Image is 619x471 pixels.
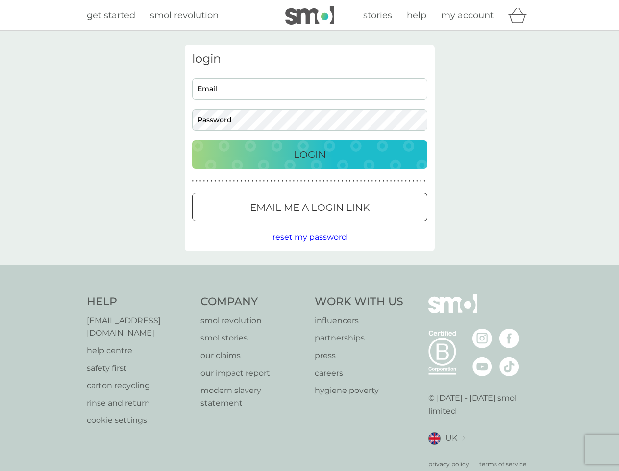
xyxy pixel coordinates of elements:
[192,193,427,221] button: Email me a login link
[349,179,351,183] p: ●
[315,314,403,327] a: influencers
[338,179,340,183] p: ●
[412,179,414,183] p: ●
[428,432,441,445] img: UK flag
[499,357,519,376] img: visit the smol Tiktok page
[304,179,306,183] p: ●
[297,179,298,183] p: ●
[150,10,219,21] span: smol revolution
[405,179,407,183] p: ●
[441,8,494,23] a: my account
[407,10,426,21] span: help
[379,179,381,183] p: ●
[196,179,198,183] p: ●
[255,179,257,183] p: ●
[322,179,324,183] p: ●
[87,10,135,21] span: get started
[218,179,220,183] p: ●
[334,179,336,183] p: ●
[375,179,377,183] p: ●
[222,179,224,183] p: ●
[267,179,269,183] p: ●
[479,459,526,469] p: terms of service
[192,179,194,183] p: ●
[263,179,265,183] p: ●
[420,179,422,183] p: ●
[407,8,426,23] a: help
[499,329,519,348] img: visit the smol Facebook page
[282,179,284,183] p: ●
[294,147,326,162] p: Login
[446,432,457,445] span: UK
[315,384,403,397] a: hygiene poverty
[428,392,533,417] p: © [DATE] - [DATE] smol limited
[462,436,465,441] img: select a new location
[252,179,254,183] p: ●
[397,179,399,183] p: ●
[285,6,334,25] img: smol
[364,179,366,183] p: ●
[271,179,272,183] p: ●
[345,179,347,183] p: ●
[308,179,310,183] p: ●
[87,397,191,410] a: rinse and return
[225,179,227,183] p: ●
[87,379,191,392] p: carton recycling
[192,140,427,169] button: Login
[278,179,280,183] p: ●
[259,179,261,183] p: ●
[192,52,427,66] h3: login
[244,179,246,183] p: ●
[87,344,191,357] a: help centre
[330,179,332,183] p: ●
[285,179,287,183] p: ●
[87,314,191,340] a: [EMAIL_ADDRESS][DOMAIN_NAME]
[368,179,370,183] p: ●
[352,179,354,183] p: ●
[200,332,305,344] a: smol stories
[87,8,135,23] a: get started
[315,294,403,310] h4: Work With Us
[315,349,403,362] p: press
[87,294,191,310] h4: Help
[371,179,373,183] p: ●
[428,459,469,469] a: privacy policy
[248,179,250,183] p: ●
[200,314,305,327] p: smol revolution
[315,179,317,183] p: ●
[200,384,305,409] p: modern slavery statement
[382,179,384,183] p: ●
[211,179,213,183] p: ●
[272,231,347,244] button: reset my password
[233,179,235,183] p: ●
[428,294,477,328] img: smol
[423,179,425,183] p: ●
[229,179,231,183] p: ●
[200,349,305,362] a: our claims
[200,367,305,380] a: our impact report
[508,5,533,25] div: basket
[203,179,205,183] p: ●
[356,179,358,183] p: ●
[87,362,191,375] a: safety first
[241,179,243,183] p: ●
[472,329,492,348] img: visit the smol Instagram page
[319,179,321,183] p: ●
[472,357,492,376] img: visit the smol Youtube page
[272,233,347,242] span: reset my password
[315,332,403,344] p: partnerships
[315,367,403,380] a: careers
[363,8,392,23] a: stories
[390,179,392,183] p: ●
[386,179,388,183] p: ●
[199,179,201,183] p: ●
[274,179,276,183] p: ●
